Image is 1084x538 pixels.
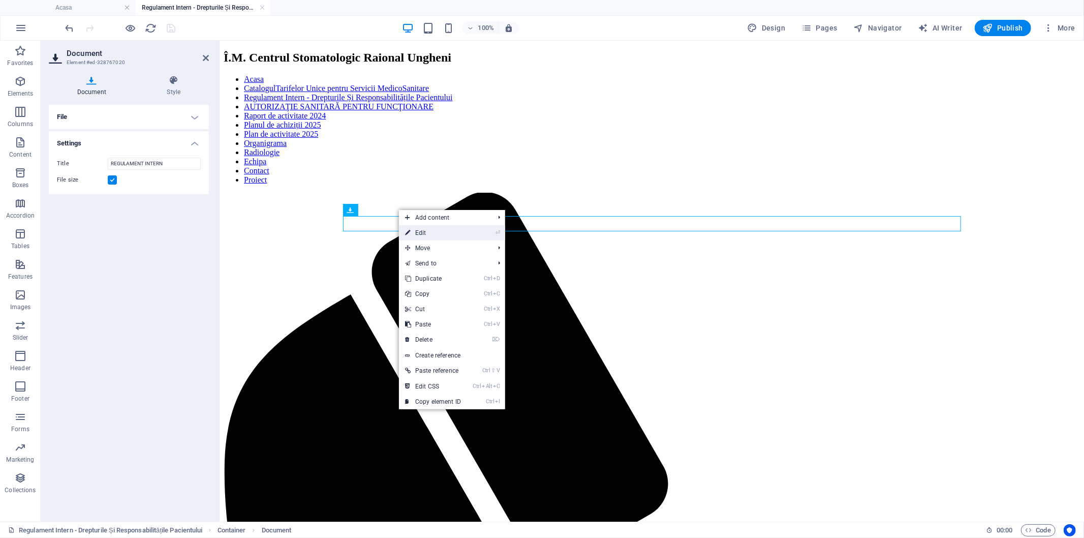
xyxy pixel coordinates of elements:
nav: breadcrumb [218,524,292,536]
button: Publish [975,20,1031,36]
a: ⏎Edit [399,225,467,241]
i: Ctrl [482,367,490,374]
span: Design [748,23,786,33]
a: CtrlCCopy [399,286,467,302]
i: C [493,383,500,390]
p: Forms [11,425,29,433]
span: Navigator [854,23,902,33]
button: Click here to leave preview mode and continue editing [125,22,137,34]
i: ⌦ [492,336,500,343]
i: C [493,290,500,297]
button: Navigator [850,20,906,36]
button: AI Writer [914,20,967,36]
i: I [495,398,500,405]
span: Click to select. Double-click to edit [218,524,246,536]
p: Tables [11,242,29,250]
i: Ctrl [486,398,494,405]
h4: File [49,105,209,129]
i: Alt [482,383,492,390]
span: Move [399,241,490,256]
a: Send to [399,256,490,271]
span: Pages [801,23,837,33]
a: CtrlAltCEdit CSS [399,379,467,394]
i: V [497,367,500,374]
p: Columns [8,120,33,128]
h2: Document [67,49,209,58]
i: ⏎ [495,229,500,236]
i: Ctrl [484,306,492,312]
h4: Style [139,75,209,97]
i: Ctrl [484,275,492,282]
button: 100% [462,22,499,34]
i: Ctrl [473,383,481,390]
p: Images [10,303,31,311]
i: ⇧ [491,367,496,374]
label: File size [57,174,108,186]
p: Header [10,364,30,372]
a: CtrlXCut [399,302,467,317]
p: Features [8,273,33,281]
span: : [1004,526,1005,534]
a: CtrlDDuplicate [399,271,467,286]
a: Ctrl⇧VPaste reference [399,363,467,378]
p: Slider [13,334,28,342]
span: Click to select. Double-click to edit [262,524,292,536]
h4: Regulament Intern - Drepturile Și Responsabilitățile Pacientului [135,2,270,13]
p: Collections [5,486,36,494]
a: CtrlVPaste [399,317,467,332]
span: Code [1026,524,1051,536]
button: Pages [797,20,841,36]
p: Favorites [7,59,33,67]
i: X [493,306,500,312]
button: Usercentrics [1064,524,1076,536]
i: Reload page [145,22,157,34]
h4: Settings [49,131,209,150]
span: Add content [399,210,490,225]
a: Click to cancel selection. Double-click to open Pages [8,524,203,536]
h4: Document [49,75,139,97]
h6: 100% [478,22,494,34]
p: Footer [11,395,29,403]
p: Marketing [6,456,34,464]
button: Design [744,20,790,36]
p: Elements [8,89,34,98]
a: Create reference [399,348,505,363]
i: V [493,321,500,327]
div: Design (Ctrl+Alt+Y) [744,20,790,36]
span: More [1043,23,1075,33]
button: Code [1021,524,1056,536]
i: Ctrl [484,290,492,297]
label: Title [57,158,108,170]
span: Publish [983,23,1023,33]
p: Content [9,151,32,159]
button: reload [145,22,157,34]
p: Boxes [12,181,29,189]
h3: Element #ed-328767020 [67,58,189,67]
a: ⌦Delete [399,332,467,347]
button: undo [64,22,76,34]
i: Ctrl [484,321,492,327]
i: On resize automatically adjust zoom level to fit chosen device. [504,23,513,33]
span: 00 00 [997,524,1012,536]
a: CtrlICopy element ID [399,394,467,409]
button: More [1039,20,1079,36]
i: Undo: Change text (Ctrl+Z) [64,22,76,34]
p: Accordion [6,212,35,220]
i: D [493,275,500,282]
span: AI Writer [918,23,963,33]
